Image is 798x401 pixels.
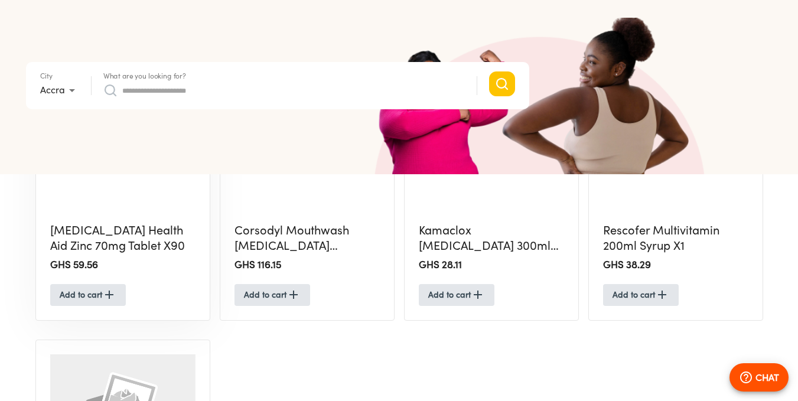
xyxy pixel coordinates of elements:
h2: GHS 116.15 [234,258,380,272]
button: Add to cart [603,284,679,306]
button: Add to cart [234,284,310,306]
h2: GHS 28.11 [419,258,564,272]
div: Accra [40,81,79,100]
button: CHAT [729,363,789,392]
h5: Corsodyl Mouthwash [MEDICAL_DATA] Gluconate/glucono Deltalactone 500ml Solution X1 [234,223,380,254]
p: CHAT [755,370,779,384]
h5: Kamaclox [MEDICAL_DATA] 300ml Liquid X1 [419,223,564,254]
span: Add to cart [244,288,301,302]
h5: Rescofer Multivitamin 200ml Syrup X1 [603,223,748,254]
button: Add to cart [419,284,494,306]
span: Add to cart [428,288,485,302]
h2: GHS 59.56 [50,258,196,272]
label: What are you looking for? [103,73,186,80]
span: Add to cart [613,288,669,302]
label: City [40,73,53,80]
button: Search [489,71,515,96]
h5: [MEDICAL_DATA] Health Aid Zinc 70mg Tablet X90 [50,223,196,254]
span: Add to cart [60,288,116,302]
button: Add to cart [50,284,126,306]
h2: GHS 38.29 [603,258,748,272]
